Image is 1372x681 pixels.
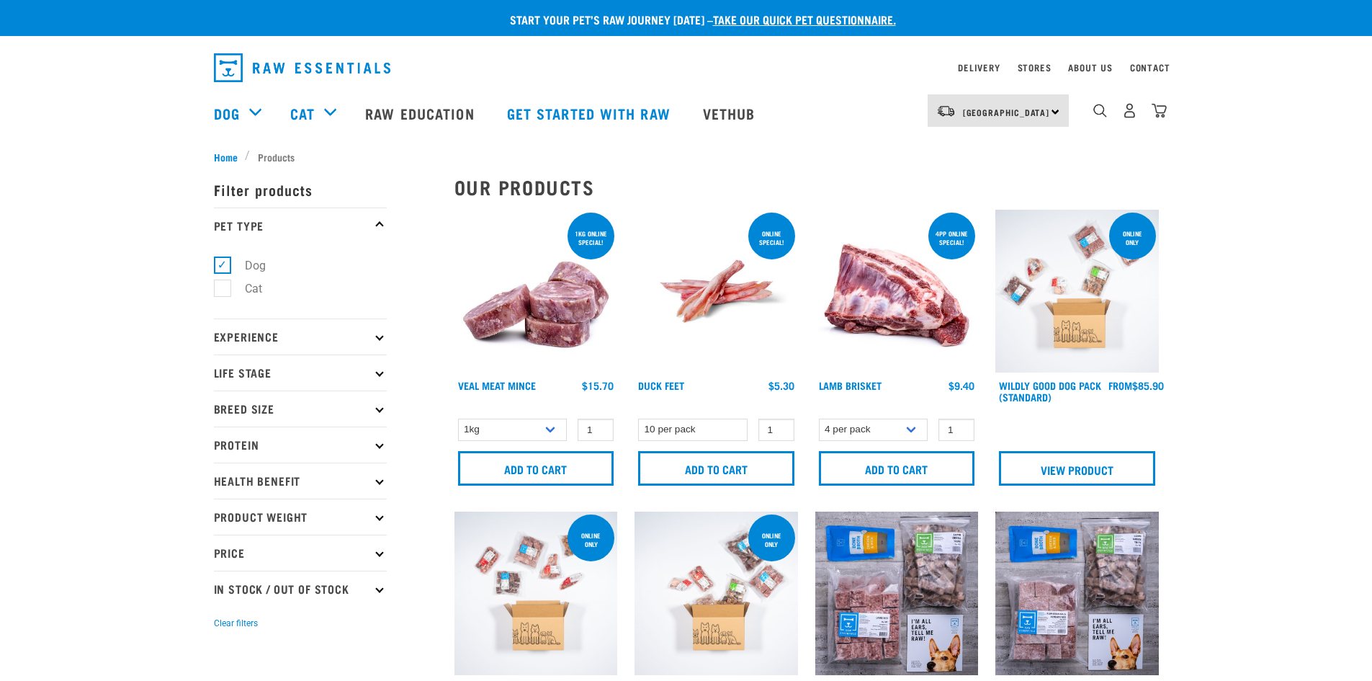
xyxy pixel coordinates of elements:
a: Vethub [689,84,774,142]
img: NSP Dog Novel Update [995,512,1159,675]
a: Wildly Good Dog Pack (Standard) [999,383,1101,399]
input: Add to cart [458,451,614,486]
div: 1kg online special! [568,223,614,253]
div: $85.90 [1108,380,1164,391]
p: Breed Size [214,391,387,427]
p: Protein [214,427,387,463]
span: Home [214,149,238,164]
p: In Stock / Out Of Stock [214,571,387,607]
img: home-icon@2x.png [1152,103,1167,118]
img: van-moving.png [936,104,956,117]
span: FROM [1108,383,1132,388]
div: $5.30 [768,380,794,391]
img: Raw Essentials Logo [214,53,390,82]
a: Veal Meat Mince [458,383,536,388]
p: Experience [214,319,387,355]
div: Online Only [748,525,795,555]
button: Clear filters [214,617,258,630]
input: Add to cart [638,451,794,486]
input: Add to cart [819,451,975,486]
nav: dropdown navigation [202,48,1170,88]
div: Online Only [1109,223,1156,253]
div: 4pp online special! [928,223,975,253]
a: About Us [1068,65,1112,70]
p: Product Weight [214,499,387,535]
a: Get started with Raw [493,84,689,142]
p: Pet Type [214,208,387,244]
img: Puppy 0 2sec [635,512,798,675]
p: Filter products [214,172,387,208]
p: Price [214,535,387,571]
p: Health Benefit [214,463,387,499]
a: Dog [214,102,240,124]
a: Stores [1018,65,1052,70]
a: Delivery [958,65,1000,70]
a: Lamb Brisket [819,383,882,388]
label: Cat [222,280,268,298]
label: Dog [222,257,272,275]
div: $15.70 [582,380,614,391]
span: [GEOGRAPHIC_DATA] [963,110,1050,115]
input: 1 [938,419,974,441]
img: NSP Dog Standard Update [815,512,979,675]
input: 1 [578,419,614,441]
a: View Product [999,451,1155,486]
div: $9.40 [949,380,974,391]
a: Cat [290,102,315,124]
a: Duck Feet [638,383,684,388]
h2: Our Products [454,176,1159,198]
img: Raw Essentials Duck Feet Raw Meaty Bones For Dogs [635,210,798,373]
div: ONLINE SPECIAL! [748,223,795,253]
img: user.png [1122,103,1137,118]
nav: breadcrumbs [214,149,1159,164]
input: 1 [758,419,794,441]
img: 1160 Veal Meat Mince Medallions 01 [454,210,618,373]
img: 1240 Lamb Brisket Pieces 01 [815,210,979,373]
a: Raw Education [351,84,492,142]
a: Home [214,149,246,164]
img: Dog 0 2sec [995,210,1159,373]
p: Life Stage [214,355,387,391]
div: Online Only [568,525,614,555]
img: Dog Novel 0 2sec [454,512,618,675]
a: Contact [1130,65,1170,70]
a: take our quick pet questionnaire. [713,16,896,22]
img: home-icon-1@2x.png [1093,104,1107,117]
